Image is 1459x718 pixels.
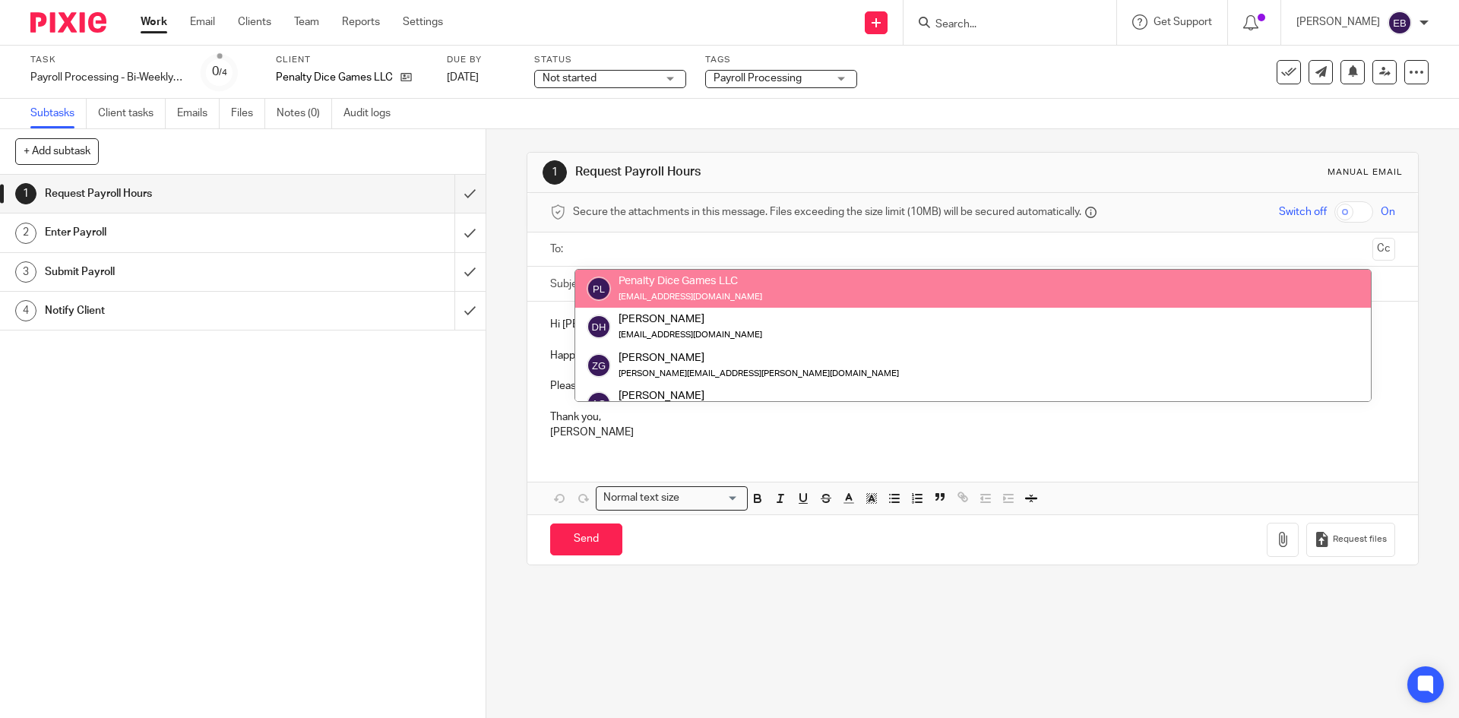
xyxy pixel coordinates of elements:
[141,14,167,30] a: Work
[534,54,686,66] label: Status
[1333,533,1387,546] span: Request files
[1296,14,1380,30] p: [PERSON_NAME]
[619,388,831,403] div: [PERSON_NAME]
[15,261,36,283] div: 3
[550,277,590,292] label: Subject:
[573,204,1081,220] span: Secure the attachments in this message. Files exceeding the size limit (10MB) will be secured aut...
[403,14,443,30] a: Settings
[231,99,265,128] a: Files
[550,242,567,257] label: To:
[30,99,87,128] a: Subtasks
[1154,17,1212,27] span: Get Support
[15,223,36,244] div: 2
[45,299,308,322] h1: Notify Client
[1306,523,1394,557] button: Request files
[212,63,227,81] div: 0
[587,391,611,416] img: svg%3E
[619,350,899,365] div: [PERSON_NAME]
[587,277,611,301] img: svg%3E
[550,425,1394,440] p: [PERSON_NAME]
[550,363,1394,394] p: Please let me know if you have any questions!
[177,99,220,128] a: Emails
[30,12,106,33] img: Pixie
[447,54,515,66] label: Due by
[98,99,166,128] a: Client tasks
[15,183,36,204] div: 1
[705,54,857,66] label: Tags
[277,99,332,128] a: Notes (0)
[587,353,611,378] img: svg%3E
[619,369,899,378] small: [PERSON_NAME][EMAIL_ADDRESS][PERSON_NAME][DOMAIN_NAME]
[447,72,479,83] span: [DATE]
[934,18,1071,32] input: Search
[219,68,227,77] small: /4
[30,54,182,66] label: Task
[238,14,271,30] a: Clients
[15,138,99,164] button: + Add subtask
[15,300,36,321] div: 4
[714,73,802,84] span: Payroll Processing
[343,99,402,128] a: Audit logs
[45,182,308,205] h1: Request Payroll Hours
[294,14,319,30] a: Team
[619,312,762,327] div: [PERSON_NAME]
[1381,204,1395,220] span: On
[1328,166,1403,179] div: Manual email
[45,261,308,283] h1: Submit Payroll
[1372,238,1395,261] button: Cc
[342,14,380,30] a: Reports
[600,490,682,506] span: Normal text size
[276,70,393,85] p: Penalty Dice Games LLC
[1388,11,1412,35] img: svg%3E
[596,486,748,510] div: Search for option
[550,317,1394,332] p: Hi [PERSON_NAME],
[190,14,215,30] a: Email
[276,54,428,66] label: Client
[550,332,1394,363] p: Happy [DATE]! Please send over and/or approve your payroll hours by the end of day [DATE] to ensu...
[1279,204,1327,220] span: Switch off
[45,221,308,244] h1: Enter Payroll
[575,164,1005,180] h1: Request Payroll Hours
[550,523,622,556] input: Send
[684,490,739,506] input: Search for option
[30,70,182,85] div: Payroll Processing - Bi-Weekly 15
[543,73,597,84] span: Not started
[550,394,1394,425] p: Thank you,
[619,274,762,289] div: Penalty Dice Games LLC
[619,331,762,339] small: [EMAIL_ADDRESS][DOMAIN_NAME]
[543,160,567,185] div: 1
[619,293,762,301] small: [EMAIL_ADDRESS][DOMAIN_NAME]
[587,315,611,339] img: svg%3E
